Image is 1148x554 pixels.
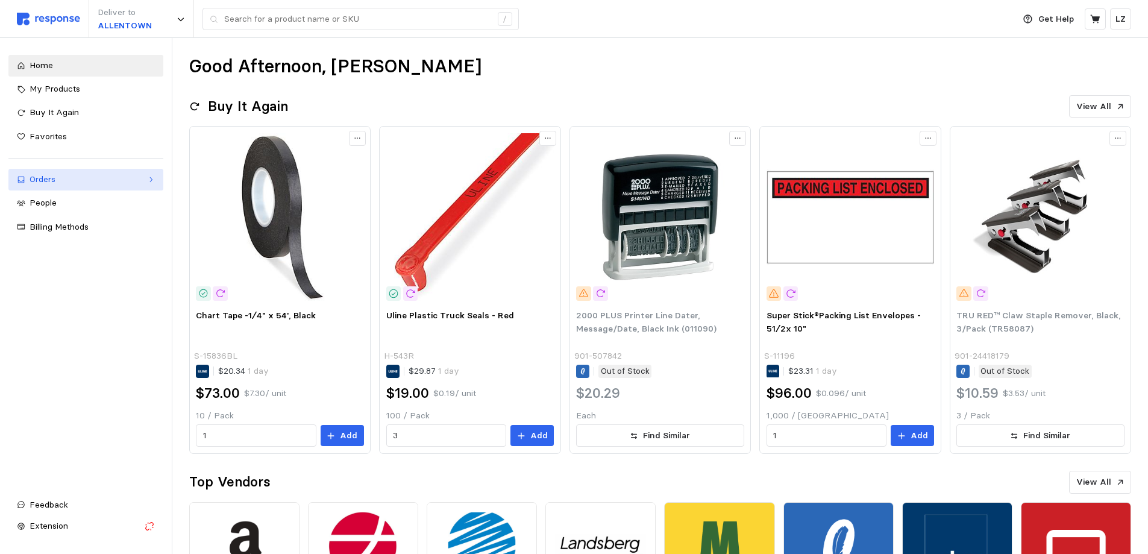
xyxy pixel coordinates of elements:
[386,310,514,321] span: Uline Plastic Truck Seals - Red
[321,425,364,447] button: Add
[767,310,921,334] span: Super Stick®Packing List Envelopes - 51⁄2x 10"
[911,429,928,442] p: Add
[767,409,934,423] p: 1,000 / [GEOGRAPHIC_DATA]
[643,429,690,442] p: Find Similar
[245,365,269,376] span: 1 day
[1016,8,1081,31] button: Get Help
[189,55,481,78] h1: Good Afternoon, [PERSON_NAME]
[8,216,163,238] a: Billing Methods
[98,6,152,19] p: Deliver to
[814,365,837,376] span: 1 day
[773,425,879,447] input: Qty
[8,169,163,190] a: Orders
[30,60,53,71] span: Home
[30,107,79,118] span: Buy It Again
[30,197,57,208] span: People
[224,8,491,30] input: Search for a product name or SKU
[891,425,934,447] button: Add
[1115,13,1126,26] p: LZ
[576,133,744,301] img: sp45446528_s7
[194,350,237,363] p: S-15836BL
[386,384,429,403] h2: $19.00
[30,173,142,186] div: Orders
[8,515,163,537] button: Extension
[956,310,1121,334] span: TRU RED™ Claw Staple Remover, Black, 3/Pack (TR58087)
[196,133,363,301] img: S-15836BL
[530,429,548,442] p: Add
[30,520,68,531] span: Extension
[1076,476,1111,489] p: View All
[386,409,554,423] p: 100 / Pack
[956,424,1124,447] button: Find Similar
[8,494,163,516] button: Feedback
[980,365,1029,378] p: Out of Stock
[384,350,414,363] p: H-543R
[409,365,459,378] p: $29.87
[30,221,89,232] span: Billing Methods
[1038,13,1074,26] p: Get Help
[764,350,795,363] p: S-11196
[436,365,459,376] span: 1 day
[1110,8,1131,30] button: LZ
[816,387,866,400] p: $0.096 / unit
[767,384,812,403] h2: $96.00
[244,387,286,400] p: $7.30 / unit
[1069,471,1131,494] button: View All
[576,310,717,334] span: 2000 PLUS Printer Line Dater, Message/Date, Black Ink (011090)
[98,19,152,33] p: ALLENTOWN
[8,55,163,77] a: Home
[956,384,999,403] h2: $10.59
[8,192,163,214] a: People
[8,102,163,124] a: Buy It Again
[510,425,554,447] button: Add
[601,365,650,378] p: Out of Stock
[574,350,622,363] p: 901-507842
[208,97,288,116] h2: Buy It Again
[433,387,476,400] p: $0.19 / unit
[955,350,1009,363] p: 901-24418179
[576,424,744,447] button: Find Similar
[956,409,1124,423] p: 3 / Pack
[576,409,744,423] p: Each
[340,429,357,442] p: Add
[767,133,934,301] img: S-11196
[196,310,316,321] span: Chart Tape -1⁄4" x 54', Black
[498,12,512,27] div: /
[30,83,80,94] span: My Products
[189,473,271,491] h2: Top Vendors
[956,133,1124,301] img: s1180314_s7
[196,409,363,423] p: 10 / Pack
[203,425,309,447] input: Qty
[8,78,163,100] a: My Products
[17,13,80,25] img: svg%3e
[30,131,67,142] span: Favorites
[1023,429,1070,442] p: Find Similar
[30,499,68,510] span: Feedback
[218,365,269,378] p: $20.34
[8,126,163,148] a: Favorites
[386,133,554,301] img: H-543R
[1003,387,1046,400] p: $3.53 / unit
[1076,100,1111,113] p: View All
[576,384,620,403] h2: $20.29
[393,425,499,447] input: Qty
[1069,95,1131,118] button: View All
[788,365,837,378] p: $23.31
[196,384,240,403] h2: $73.00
